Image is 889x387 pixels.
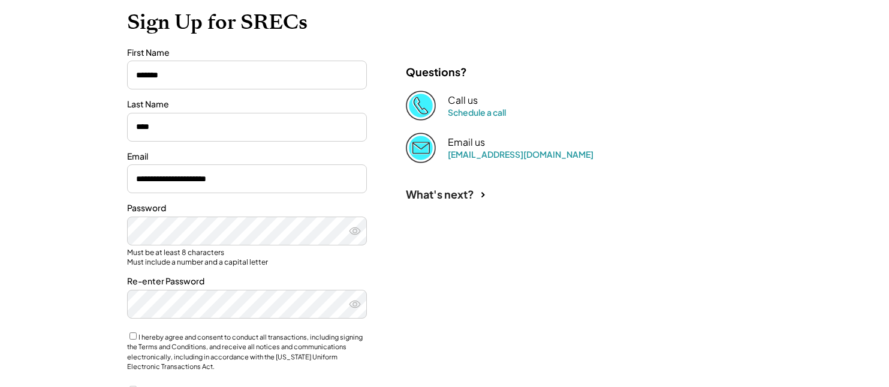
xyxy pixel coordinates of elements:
[127,333,363,371] label: I hereby agree and consent to conduct all transactions, including signing the Terms and Condition...
[127,47,367,59] div: First Name
[448,136,485,149] div: Email us
[127,151,367,163] div: Email
[127,248,367,266] div: Must be at least 8 characters Must include a number and a capital letter
[406,91,436,121] img: Phone%20copy%403x.png
[127,202,367,214] div: Password
[127,10,763,35] h1: Sign Up for SRECs
[406,133,436,163] img: Email%202%403x.png
[448,107,506,118] a: Schedule a call
[127,98,367,110] div: Last Name
[406,65,467,79] div: Questions?
[448,149,593,160] a: [EMAIL_ADDRESS][DOMAIN_NAME]
[448,94,478,107] div: Call us
[406,187,474,201] div: What's next?
[127,275,367,287] div: Re-enter Password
